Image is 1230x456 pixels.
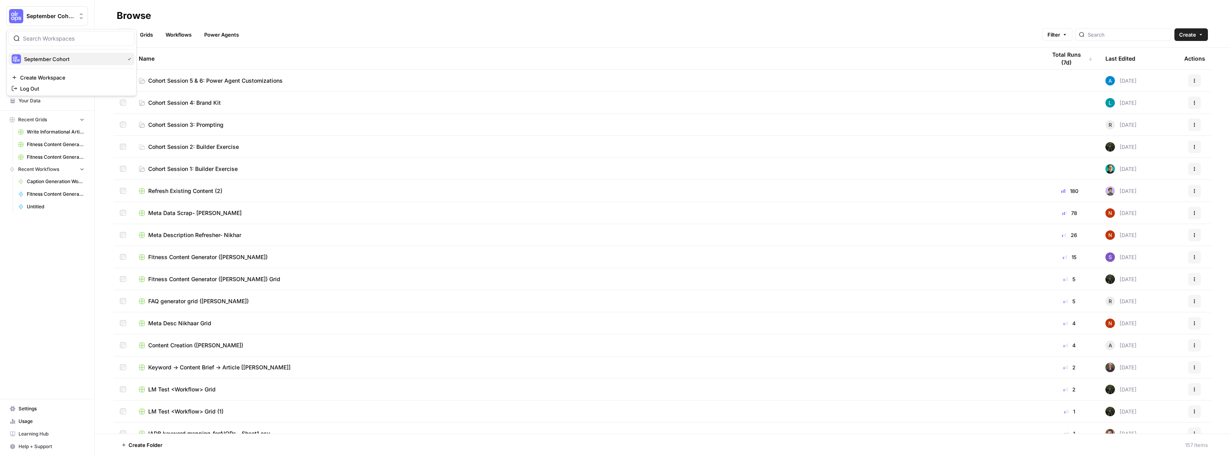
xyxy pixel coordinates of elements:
a: LM Test <Workflow> Grid [139,386,1034,393]
a: Cohort Session 4: Brand Kit [139,99,1034,107]
span: Fitness Content Generator Grid [27,141,84,148]
img: September Cohort Logo [9,9,23,23]
div: [DATE] [1105,76,1137,85]
img: k4mb3wfmxkkgbto4d7hszpobafmc [1105,385,1115,394]
span: Cohort Session 3: Prompting [148,121,224,129]
img: qc1krt83hdb9iwvuxhzyvxu8w30s [1105,164,1115,174]
div: [DATE] [1105,98,1137,108]
a: Cohort Session 3: Prompting [139,121,1034,129]
span: Recent Workflows [18,166,59,173]
a: Cohort Session 2: Builder Exercise [139,143,1034,151]
span: LM Test <Workflow> Grid (1) [148,408,224,415]
a: Cohort Session 1: Builder Exercise [139,165,1034,173]
span: Help + Support [19,443,84,450]
input: Search Workspaces [23,35,129,43]
span: Create [1179,31,1196,39]
div: Total Runs (7d) [1046,48,1093,69]
span: Meta Desc Nikhaar Grid [148,319,211,327]
span: Settings [19,405,84,412]
div: Workspace: September Cohort [6,29,136,96]
div: [DATE] [1105,252,1137,262]
div: 2 [1046,363,1093,371]
a: Meta Desc Nikhaar Grid [139,319,1034,327]
a: LM Test <Workflow> Grid (1) [139,408,1034,415]
div: [DATE] [1105,341,1137,350]
a: Fitness Content Generator ([PERSON_NAME]) [139,253,1034,261]
img: k4mb3wfmxkkgbto4d7hszpobafmc [1105,274,1115,284]
a: Cohort Session 5 & 6: Power Agent Customizations [139,77,1034,85]
a: IADB keyword mapping-forAIOPs - Sheet1.csv [139,430,1034,437]
img: ruybxce7esr7yef6hou754u07ter [1105,186,1115,196]
div: [DATE] [1105,120,1137,130]
a: Workflows [161,28,196,41]
span: Keyword -> Content Brief -> Article [[PERSON_NAME]] [148,363,291,371]
a: Untitled [15,200,88,213]
a: Write Informational Article [15,126,88,138]
span: Caption Generation Workflow Sample [27,178,84,185]
a: Keyword -> Content Brief -> Article [[PERSON_NAME]] [139,363,1034,371]
span: Cohort Session 1: Builder Exercise [148,165,238,173]
div: [DATE] [1105,274,1137,284]
span: LM Test <Workflow> Grid [148,386,216,393]
div: 2 [1046,386,1093,393]
div: [DATE] [1105,319,1137,328]
img: 894gttvz9wke5ep6j4bcvijddnxm [1105,429,1115,438]
img: prdtoxkaflvh0v91efe6wt880b6h [1105,363,1115,372]
img: 4fp16ll1l9r167b2opck15oawpi4 [1105,208,1115,218]
button: Recent Workflows [6,163,88,175]
div: [DATE] [1105,230,1137,240]
img: 4fp16ll1l9r167b2opck15oawpi4 [1105,319,1115,328]
img: k4mb3wfmxkkgbto4d7hszpobafmc [1105,142,1115,152]
span: Filter [1047,31,1060,39]
div: [DATE] [1105,164,1137,174]
span: Your Data [19,97,84,104]
span: September Cohort [24,55,121,63]
div: 5 [1046,297,1093,305]
img: k0a6gqpjs5gv5ayba30r5s721kqg [1105,98,1115,108]
span: Refresh Existing Content (2) [148,187,222,195]
span: IADB keyword mapping-forAIOPs - Sheet1.csv [148,430,270,437]
div: 157 Items [1185,441,1208,449]
a: FAQ generator grid ([PERSON_NAME]) [139,297,1034,305]
img: September Cohort Logo [11,54,21,64]
div: [DATE] [1105,407,1137,416]
img: pus3catfw3rl0ppkcx5cn88aip2n [1105,252,1115,262]
img: k4mb3wfmxkkgbto4d7hszpobafmc [1105,407,1115,416]
span: Meta Data Scrap- [PERSON_NAME] [148,209,242,217]
span: September Cohort [26,12,74,20]
button: Recent Grids [6,114,88,126]
button: Create [1174,28,1208,41]
div: 5 [1046,275,1093,283]
div: [DATE] [1105,363,1137,372]
div: Browse [117,9,151,22]
a: Fitness Content Generator ([PERSON_NAME]) Grid [139,275,1034,283]
a: Usage [6,415,88,428]
span: Learning Hub [19,430,84,437]
span: Cohort Session 4: Brand Kit [148,99,221,107]
a: Power Agents [199,28,244,41]
button: Create Folder [117,439,167,451]
div: Name [139,48,1034,69]
div: [DATE] [1105,208,1137,218]
span: Content Creation ([PERSON_NAME]) [148,341,243,349]
div: [DATE] [1105,297,1137,306]
span: Cohort Session 2: Builder Exercise [148,143,239,151]
div: [DATE] [1105,385,1137,394]
span: Meta Description Refresher- Nikhar [148,231,241,239]
div: 1 [1046,408,1093,415]
span: Fitness Content Generator ([PERSON_NAME]) Grid [148,275,280,283]
div: [DATE] [1105,429,1137,438]
div: 180 [1046,187,1093,195]
a: Learning Hub [6,428,88,440]
button: Filter [1042,28,1072,41]
div: [DATE] [1105,186,1137,196]
a: Content Creation ([PERSON_NAME]) [139,341,1034,349]
span: Recent Grids [18,116,47,123]
div: 4 [1046,341,1093,349]
a: Meta Description Refresher- Nikhar [139,231,1034,239]
span: Write Informational Article [27,128,84,135]
div: 4 [1046,319,1093,327]
div: 26 [1046,231,1093,239]
span: Fitness Content Generator ([PERSON_NAME]) [148,253,268,261]
span: Usage [19,418,84,425]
